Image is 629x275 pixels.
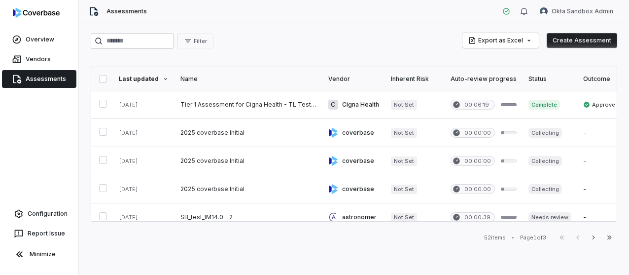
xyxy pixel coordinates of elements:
a: Configuration [4,205,74,223]
div: Status [528,75,571,83]
div: 52 items [484,234,506,241]
button: Report Issue [4,225,74,242]
a: Overview [2,31,76,48]
div: • [512,234,514,241]
span: Okta Sandbox Admin [552,7,613,15]
div: Inherent Risk [391,75,439,83]
img: Okta Sandbox Admin avatar [540,7,548,15]
a: Assessments [2,70,76,88]
img: logo-D7KZi-bG.svg [13,8,60,18]
div: Vendor [328,75,379,83]
button: Filter [177,34,213,48]
button: Minimize [4,244,74,264]
button: Create Assessment [547,33,617,48]
td: - [577,175,626,203]
a: Vendors [2,50,76,68]
div: Page 1 of 3 [520,234,546,241]
button: Okta Sandbox Admin avatarOkta Sandbox Admin [534,4,619,19]
div: Last updated [119,75,169,83]
td: - [577,119,626,147]
span: Assessments [106,7,147,15]
button: Export as Excel [462,33,539,48]
td: - [577,147,626,175]
div: Outcome [583,75,620,83]
div: Auto-review progress [451,75,517,83]
span: Filter [194,38,207,45]
td: - [577,203,626,232]
div: Name [180,75,316,83]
